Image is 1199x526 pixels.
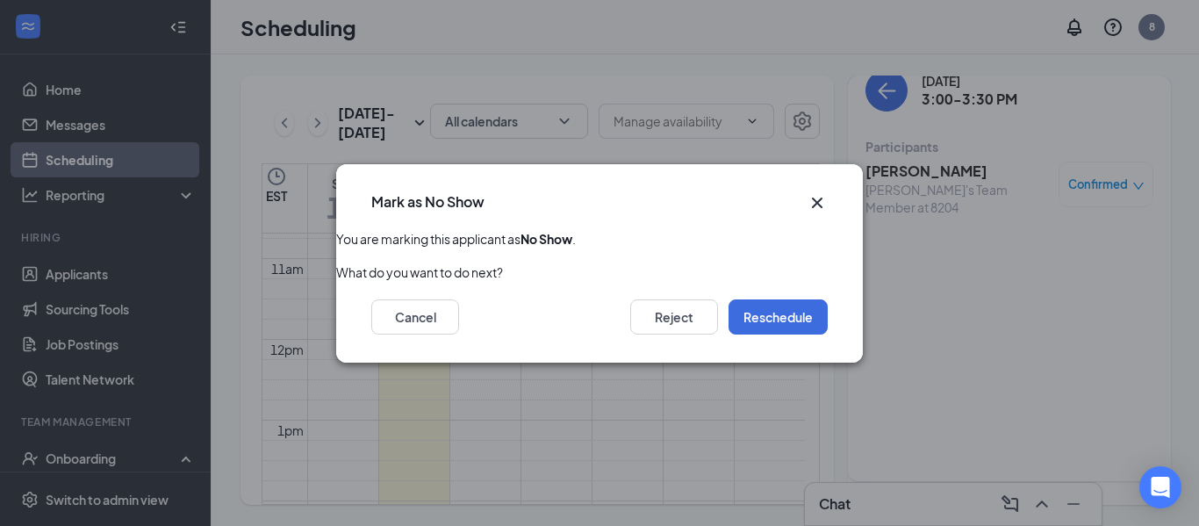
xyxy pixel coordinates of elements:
svg: Cross [807,192,828,213]
p: You are marking this applicant as . [336,229,863,249]
h3: Mark as No Show [371,192,485,212]
b: No Show [521,231,572,247]
div: Open Intercom Messenger [1139,466,1181,508]
button: Cancel [371,299,459,335]
button: Close [807,192,828,213]
p: What do you want to do next? [336,263,863,282]
button: Reschedule [729,299,828,335]
button: Reject [630,299,718,335]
